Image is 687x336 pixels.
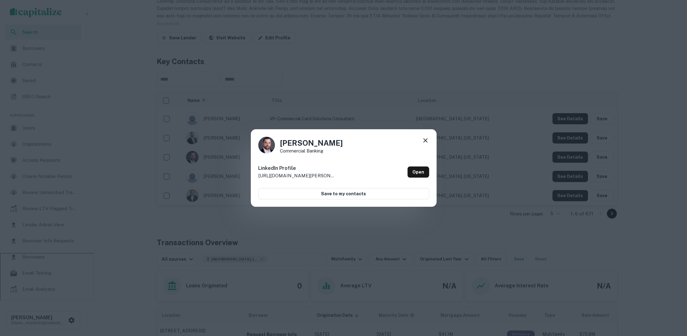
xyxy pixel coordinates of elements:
h6: LinkedIn Profile [258,165,336,172]
a: Open [407,166,429,178]
img: 1518825077497 [258,137,275,153]
h4: [PERSON_NAME] [280,137,343,148]
button: Save to my contacts [258,188,429,199]
p: [URL][DOMAIN_NAME][PERSON_NAME] [258,172,336,179]
iframe: Chat Widget [656,286,687,316]
p: Commercial Banking [280,148,343,153]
